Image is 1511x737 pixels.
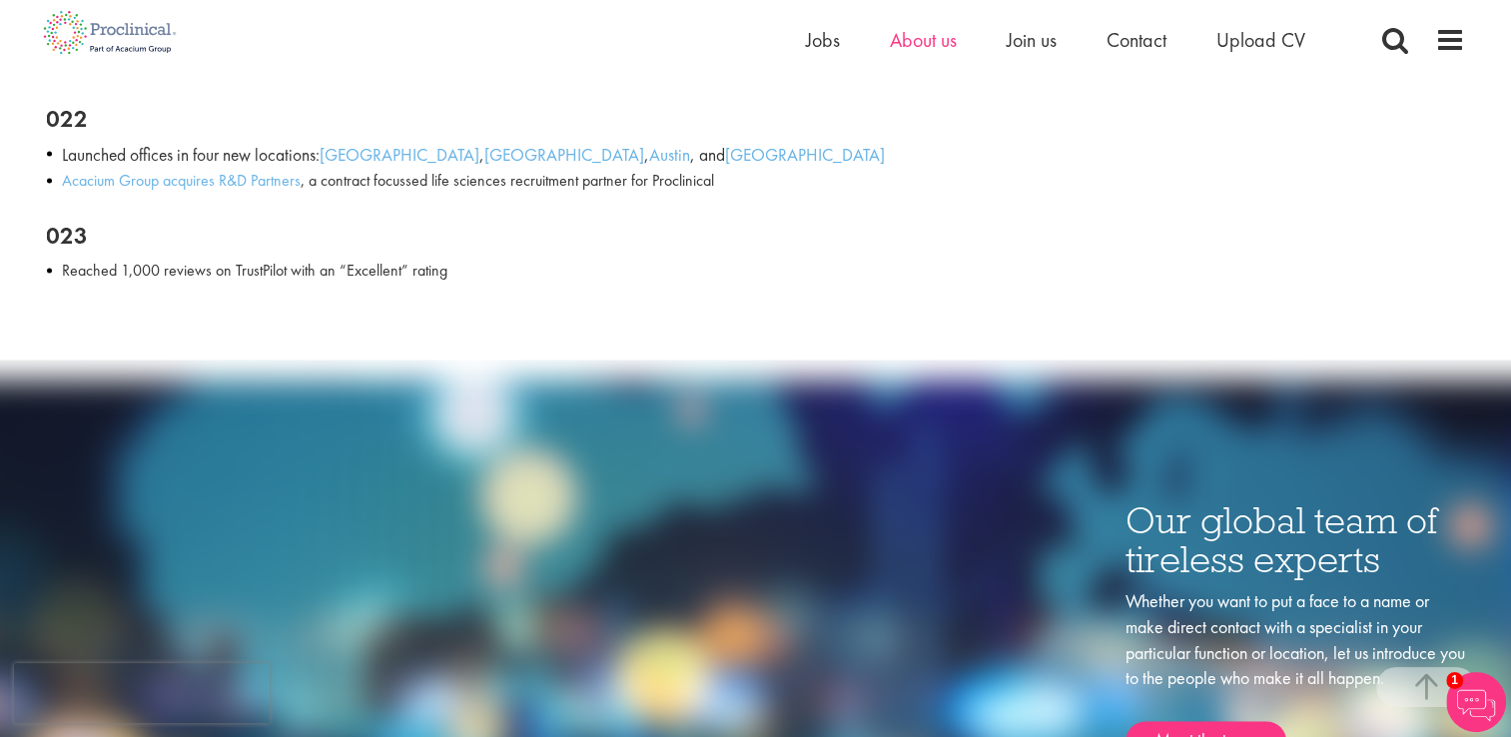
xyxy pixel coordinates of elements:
span: Launched offices in four new locations: [62,144,320,166]
li: Reached 1,000 reviews on TrustPilot with an “Excellent” rating [47,259,1465,283]
span: , [644,144,649,166]
a: Austin [649,144,690,166]
h2: 2023 [32,223,1480,249]
img: Chatbot [1446,672,1506,732]
span: , a contract focussed life sciences recruitment partner for Proclinical [301,170,714,191]
a: About us [890,27,957,53]
span: , and [690,144,725,166]
span: , [479,144,484,166]
a: Jobs [806,27,840,53]
a: Acacium Group acquires R&D Partners [62,170,301,191]
a: Join us [1007,27,1057,53]
a: [GEOGRAPHIC_DATA] [484,144,644,166]
a: Upload CV [1216,27,1305,53]
h3: Our global team of tireless experts [1126,501,1465,578]
a: [GEOGRAPHIC_DATA] [320,144,479,166]
iframe: reCAPTCHA [14,663,270,723]
a: [GEOGRAPHIC_DATA] [725,144,885,166]
span: 1 [1446,672,1463,689]
a: Contact [1107,27,1166,53]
